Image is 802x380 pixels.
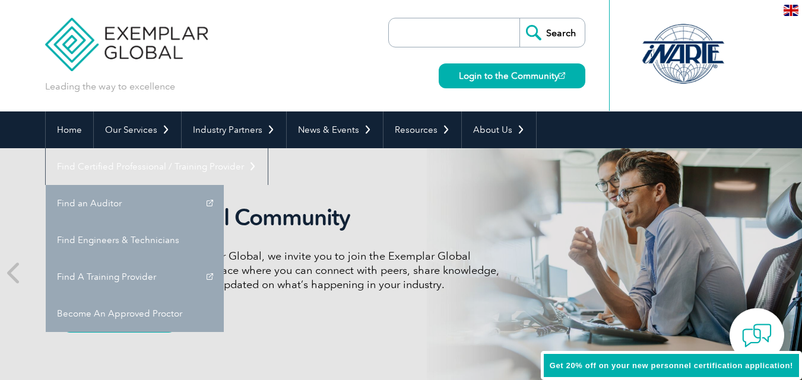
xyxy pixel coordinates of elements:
[383,111,461,148] a: Resources
[550,361,793,370] span: Get 20% off on your new personnel certification application!
[46,111,93,148] a: Home
[63,204,508,231] h2: Exemplar Global Community
[63,249,508,292] p: As a valued member of Exemplar Global, we invite you to join the Exemplar Global Community—a fun,...
[46,185,224,222] a: Find an Auditor
[559,72,565,79] img: open_square.png
[182,111,286,148] a: Industry Partners
[94,111,181,148] a: Our Services
[46,258,224,295] a: Find A Training Provider
[462,111,536,148] a: About Us
[46,295,224,332] a: Become An Approved Proctor
[45,80,175,93] p: Leading the way to excellence
[519,18,585,47] input: Search
[784,5,798,16] img: en
[46,148,268,185] a: Find Certified Professional / Training Provider
[439,63,585,88] a: Login to the Community
[742,321,772,350] img: contact-chat.png
[287,111,383,148] a: News & Events
[46,222,224,258] a: Find Engineers & Technicians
